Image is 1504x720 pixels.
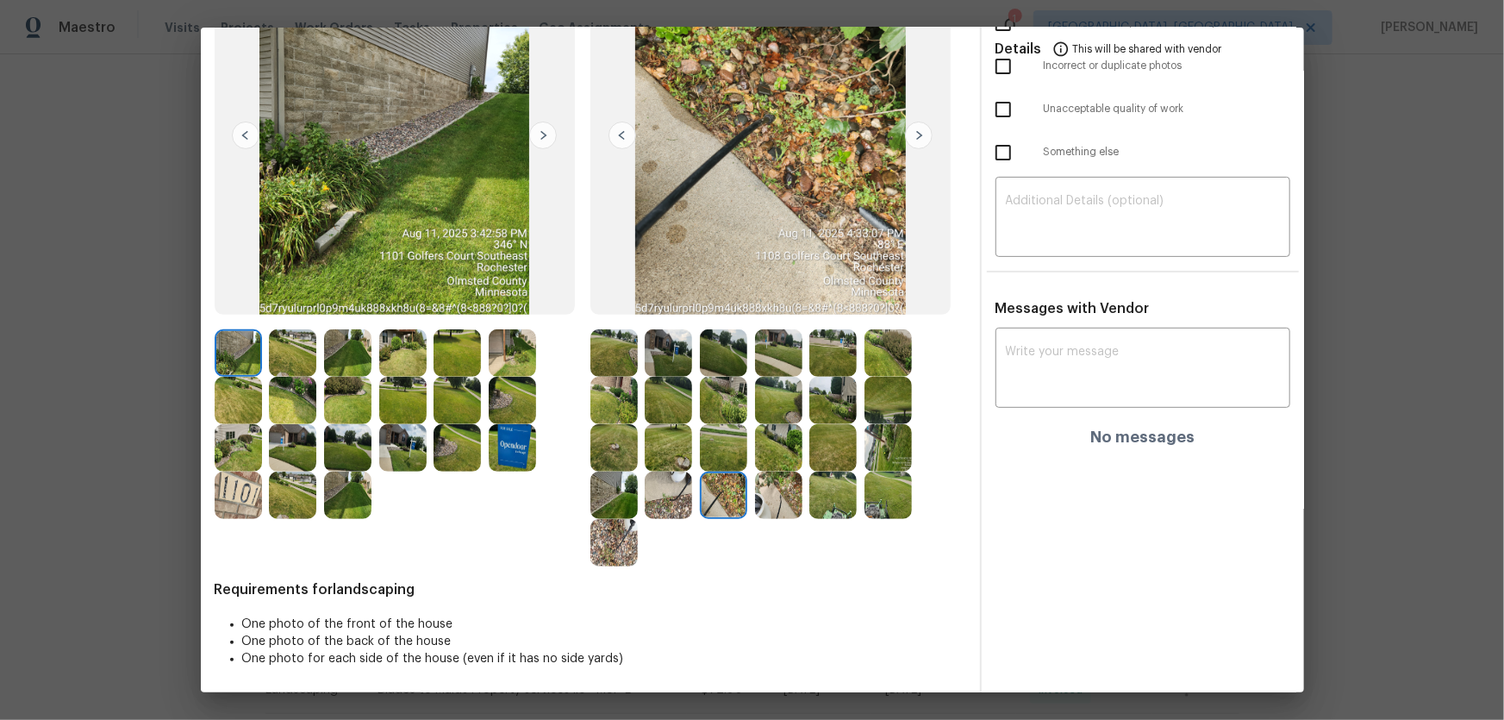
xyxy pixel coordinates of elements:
span: Messages with Vendor [995,302,1150,316]
img: right-chevron-button-url [905,122,933,149]
li: One photo for each side of the house (even if it has no side yards) [242,650,966,667]
div: Unacceptable quality of work [982,88,1304,131]
span: Unacceptable quality of work [1044,102,1290,116]
img: left-chevron-button-url [608,122,636,149]
img: left-chevron-button-url [232,122,259,149]
span: Something else [1044,145,1290,160]
li: One photo of the back of the house [242,633,966,650]
li: One photo of the front of the house [242,616,966,633]
div: Something else [982,131,1304,174]
h4: No messages [1090,429,1195,446]
span: Requirements for landscaping [215,581,966,598]
img: right-chevron-button-url [529,122,557,149]
span: This will be shared with vendor [1073,28,1222,69]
